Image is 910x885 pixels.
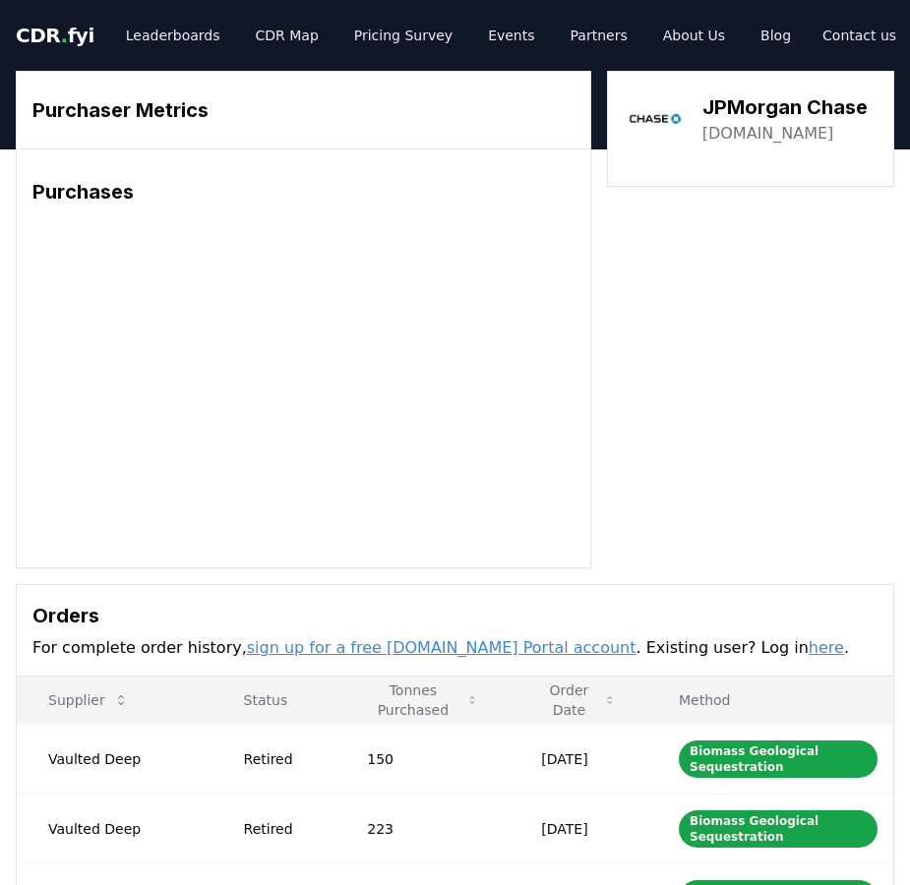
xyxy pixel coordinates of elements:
[745,18,807,53] a: Blog
[679,810,878,848] div: Biomass Geological Sequestration
[17,794,212,863] td: Vaulted Deep
[809,638,844,657] a: here
[244,749,321,769] div: Retired
[32,680,145,720] button: Supplier
[510,724,647,794] td: [DATE]
[335,794,510,863] td: 223
[351,680,494,720] button: Tonnes Purchased
[16,24,94,47] span: CDR fyi
[32,636,878,660] p: For complete order history, . Existing user? Log in .
[510,794,647,863] td: [DATE]
[702,122,834,146] a: [DOMAIN_NAME]
[663,690,878,710] p: Method
[244,819,321,839] div: Retired
[32,177,575,206] h3: Purchases
[555,18,643,53] a: Partners
[679,740,878,778] div: Biomass Geological Sequestration
[525,680,632,720] button: Order Date
[335,724,510,794] td: 150
[338,18,468,53] a: Pricing Survey
[61,24,68,47] span: .
[16,22,94,49] a: CDR.fyi
[247,638,637,657] a: sign up for a free [DOMAIN_NAME] Portal account
[228,690,321,710] p: Status
[647,18,741,53] a: About Us
[32,95,575,125] h3: Purchaser Metrics
[702,92,868,122] h3: JPMorgan Chase
[32,601,878,630] h3: Orders
[472,18,550,53] a: Events
[110,18,236,53] a: Leaderboards
[110,18,807,53] nav: Main
[240,18,334,53] a: CDR Map
[17,724,212,794] td: Vaulted Deep
[628,91,683,147] img: JPMorgan Chase-logo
